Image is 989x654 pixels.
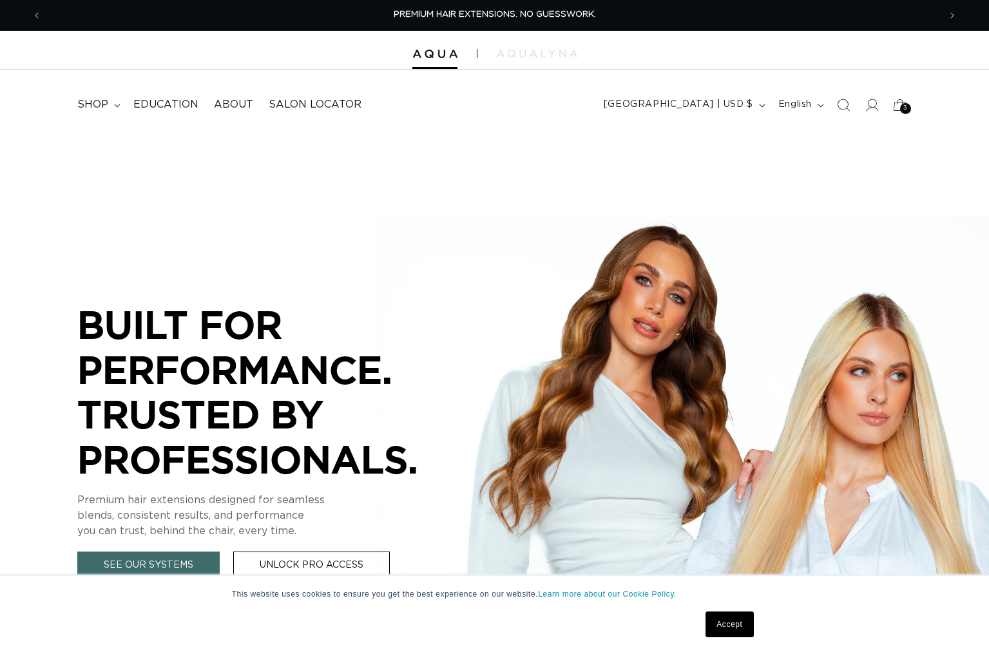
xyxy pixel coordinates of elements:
[261,90,369,119] a: Salon Locator
[394,10,596,19] span: PREMIUM HAIR EXTENSIONS. NO GUESSWORK.
[214,98,253,111] span: About
[77,552,220,579] a: See Our Systems
[23,3,51,28] button: Previous announcement
[778,98,812,111] span: English
[706,611,753,637] a: Accept
[903,103,908,114] span: 3
[497,50,577,57] img: aqualyna.com
[233,552,390,579] a: Unlock Pro Access
[77,98,108,111] span: shop
[77,492,464,539] p: Premium hair extensions designed for seamless blends, consistent results, and performance you can...
[604,98,753,111] span: [GEOGRAPHIC_DATA] | USD $
[126,90,206,119] a: Education
[938,3,966,28] button: Next announcement
[829,91,858,119] summary: Search
[232,588,758,600] p: This website uses cookies to ensure you get the best experience on our website.
[269,98,361,111] span: Salon Locator
[77,302,464,481] p: BUILT FOR PERFORMANCE. TRUSTED BY PROFESSIONALS.
[133,98,198,111] span: Education
[538,590,677,599] a: Learn more about our Cookie Policy.
[771,93,829,117] button: English
[596,93,771,117] button: [GEOGRAPHIC_DATA] | USD $
[70,90,126,119] summary: shop
[412,50,457,59] img: Aqua Hair Extensions
[206,90,261,119] a: About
